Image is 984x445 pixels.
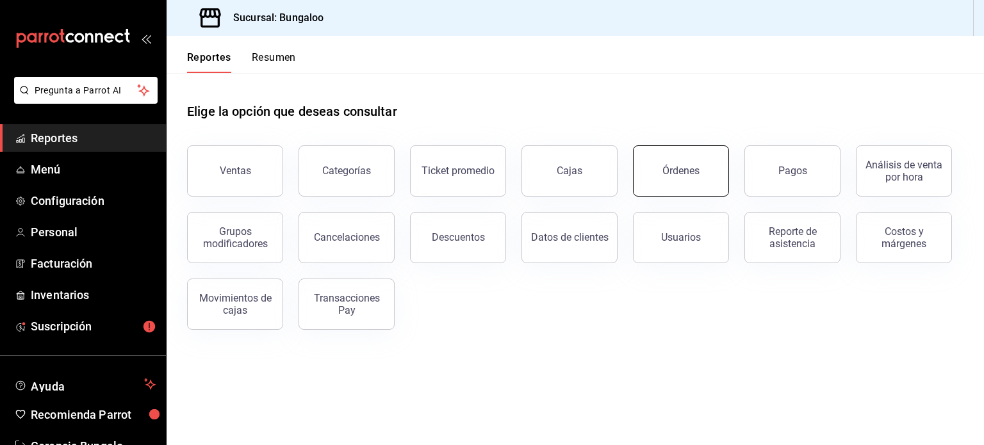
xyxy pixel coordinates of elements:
[141,33,151,44] button: open_drawer_menu
[521,212,618,263] button: Datos de clientes
[195,225,275,250] div: Grupos modificadores
[410,145,506,197] button: Ticket promedio
[35,84,138,97] span: Pregunta a Parrot AI
[31,376,139,392] span: Ayuda
[195,292,275,316] div: Movimientos de cajas
[14,77,158,104] button: Pregunta a Parrot AI
[31,406,156,423] span: Recomienda Parrot
[31,286,156,303] span: Inventarios
[661,231,701,243] div: Usuarios
[744,212,840,263] button: Reporte de asistencia
[31,192,156,209] span: Configuración
[633,212,729,263] button: Usuarios
[531,231,609,243] div: Datos de clientes
[422,165,495,177] div: Ticket promedio
[307,292,386,316] div: Transacciones Pay
[744,145,840,197] button: Pagos
[864,159,944,183] div: Análisis de venta por hora
[322,165,371,177] div: Categorías
[31,129,156,147] span: Reportes
[753,225,832,250] div: Reporte de asistencia
[223,10,324,26] h3: Sucursal: Bungaloo
[662,165,700,177] div: Órdenes
[299,145,395,197] button: Categorías
[299,279,395,330] button: Transacciones Pay
[31,318,156,335] span: Suscripción
[856,145,952,197] button: Análisis de venta por hora
[252,51,296,73] button: Resumen
[187,279,283,330] button: Movimientos de cajas
[864,225,944,250] div: Costos y márgenes
[410,212,506,263] button: Descuentos
[299,212,395,263] button: Cancelaciones
[314,231,380,243] div: Cancelaciones
[633,145,729,197] button: Órdenes
[187,102,397,121] h1: Elige la opción que deseas consultar
[31,255,156,272] span: Facturación
[187,51,231,73] button: Reportes
[432,231,485,243] div: Descuentos
[187,51,296,73] div: navigation tabs
[31,161,156,178] span: Menú
[31,223,156,241] span: Personal
[521,145,618,197] button: Cajas
[557,165,582,177] div: Cajas
[187,145,283,197] button: Ventas
[187,212,283,263] button: Grupos modificadores
[220,165,251,177] div: Ventas
[856,212,952,263] button: Costos y márgenes
[9,93,158,106] a: Pregunta a Parrot AI
[778,165,807,177] div: Pagos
